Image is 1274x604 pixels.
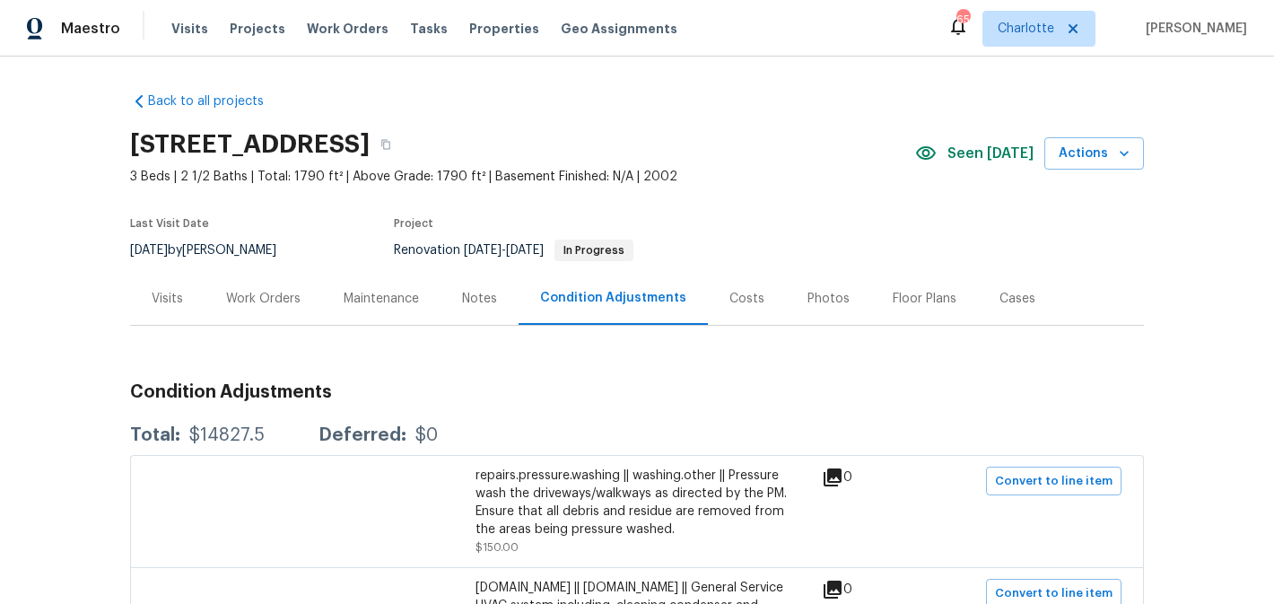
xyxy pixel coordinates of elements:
[410,22,448,35] span: Tasks
[893,290,956,308] div: Floor Plans
[226,290,301,308] div: Work Orders
[307,20,388,38] span: Work Orders
[130,240,298,261] div: by [PERSON_NAME]
[822,467,910,488] div: 0
[1044,137,1144,171] button: Actions
[947,144,1034,162] span: Seen [DATE]
[130,218,209,229] span: Last Visit Date
[506,244,544,257] span: [DATE]
[171,20,208,38] span: Visits
[476,542,519,553] span: $150.00
[1139,20,1247,38] span: [PERSON_NAME]
[130,136,370,153] h2: [STREET_ADDRESS]
[998,20,1054,38] span: Charlotte
[986,467,1121,495] button: Convert to line item
[476,467,798,538] div: repairs.pressure.washing || washing.other || Pressure wash the driveways/walkways as directed by ...
[318,426,406,444] div: Deferred:
[999,290,1035,308] div: Cases
[152,290,183,308] div: Visits
[464,244,502,257] span: [DATE]
[394,244,633,257] span: Renovation
[822,579,910,600] div: 0
[61,20,120,38] span: Maestro
[556,245,632,256] span: In Progress
[344,290,419,308] div: Maintenance
[540,289,686,307] div: Condition Adjustments
[995,471,1113,492] span: Convert to line item
[561,20,677,38] span: Geo Assignments
[394,218,433,229] span: Project
[464,244,544,257] span: -
[415,426,438,444] div: $0
[370,128,402,161] button: Copy Address
[807,290,850,308] div: Photos
[130,168,915,186] span: 3 Beds | 2 1/2 Baths | Total: 1790 ft² | Above Grade: 1790 ft² | Basement Finished: N/A | 2002
[189,426,265,444] div: $14827.5
[230,20,285,38] span: Projects
[729,290,764,308] div: Costs
[130,244,168,257] span: [DATE]
[1059,143,1130,165] span: Actions
[130,383,1144,401] h3: Condition Adjustments
[995,583,1113,604] span: Convert to line item
[130,92,302,110] a: Back to all projects
[130,426,180,444] div: Total:
[956,11,969,29] div: 65
[462,290,497,308] div: Notes
[469,20,539,38] span: Properties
